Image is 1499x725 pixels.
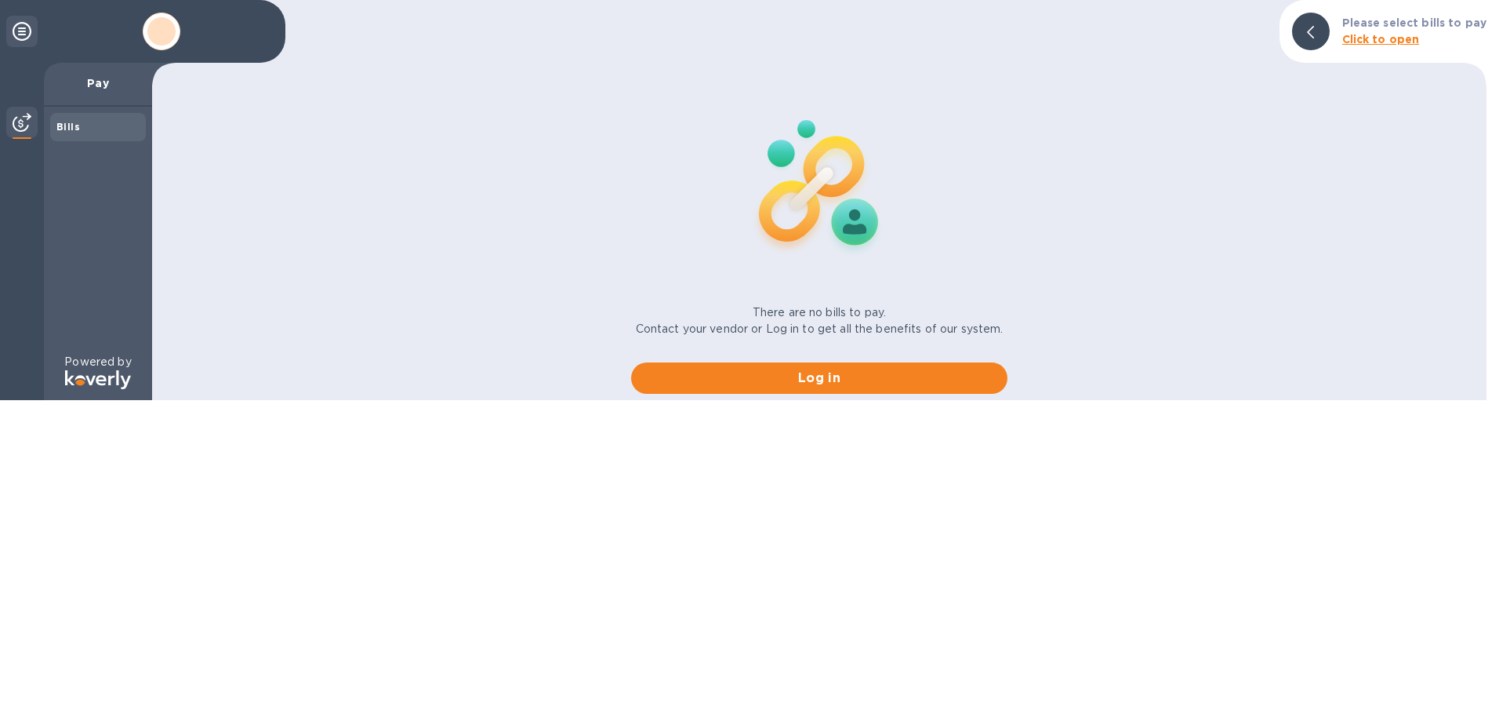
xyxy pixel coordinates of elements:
[56,121,80,133] b: Bills
[64,354,131,370] p: Powered by
[631,362,1007,394] button: Log in
[1342,33,1420,46] b: Click to open
[56,75,140,91] p: Pay
[636,304,1004,337] p: There are no bills to pay. Contact your vendor or Log in to get all the benefits of our system.
[1342,16,1486,29] b: Please select bills to pay
[65,370,131,389] img: Logo
[644,369,995,388] span: Log in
